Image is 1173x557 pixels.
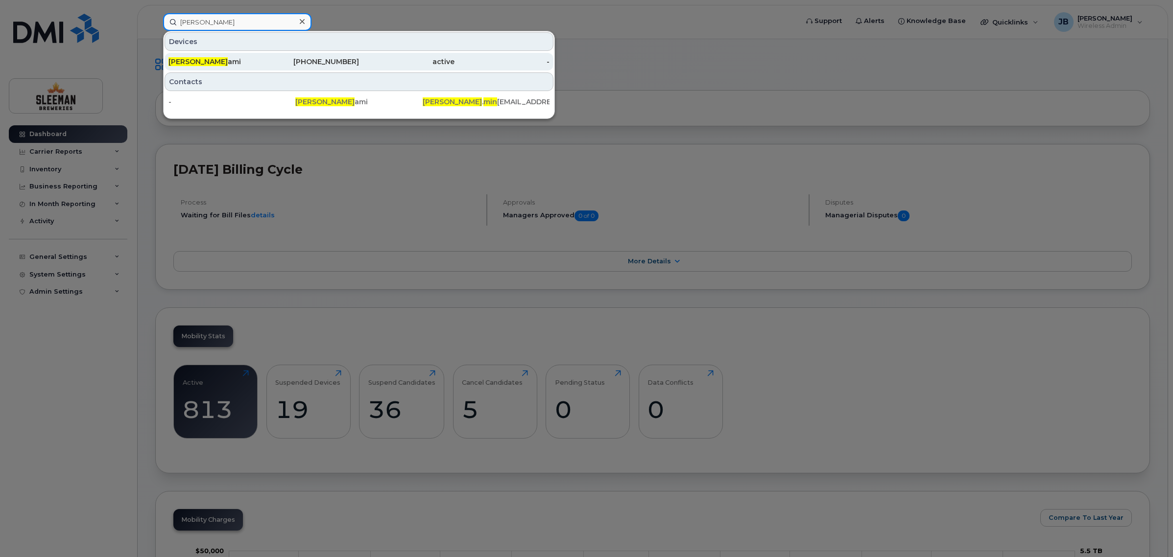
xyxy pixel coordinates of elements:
span: min [483,97,497,106]
a: -[PERSON_NAME]ami[PERSON_NAME].min[EMAIL_ADDRESS][DOMAIN_NAME] [165,93,553,111]
div: ami [295,97,422,107]
div: [PHONE_NUMBER] [264,57,359,67]
div: ami [168,57,264,67]
div: - [168,97,295,107]
div: Devices [165,32,553,51]
div: active [359,57,455,67]
div: . [EMAIL_ADDRESS][DOMAIN_NAME] [423,97,550,107]
div: - [455,57,550,67]
div: Contacts [165,72,553,91]
span: [PERSON_NAME] [168,57,228,66]
span: [PERSON_NAME] [423,97,482,106]
span: [PERSON_NAME] [295,97,355,106]
a: [PERSON_NAME]ami[PHONE_NUMBER]active- [165,53,553,70]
